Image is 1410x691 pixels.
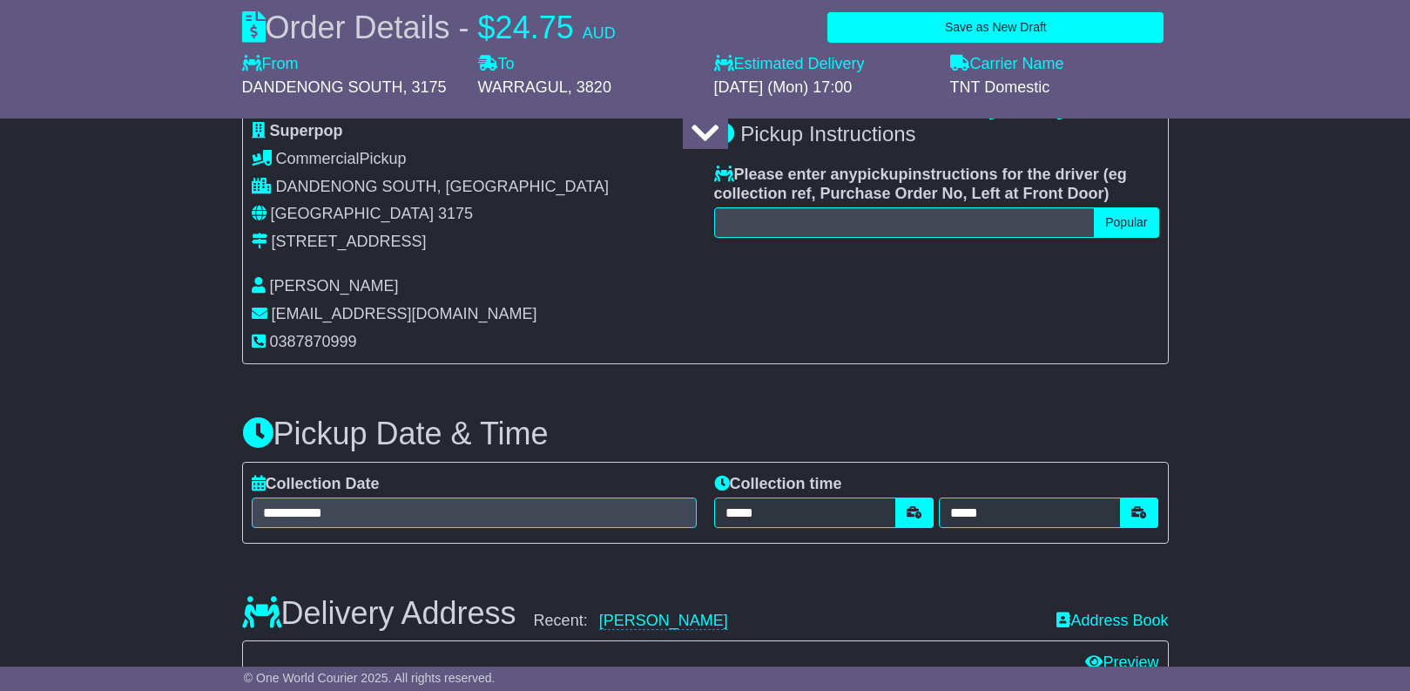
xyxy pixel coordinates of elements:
span: WARRAGUL [478,78,568,96]
span: AUD [583,24,616,42]
span: DANDENONG SOUTH, [GEOGRAPHIC_DATA] [276,178,609,195]
span: $ [478,10,496,45]
div: [DATE] (Mon) 17:00 [714,78,933,98]
a: [PERSON_NAME] [599,612,728,630]
span: [EMAIL_ADDRESS][DOMAIN_NAME] [272,305,537,322]
span: pickup [858,166,908,183]
button: Popular [1094,207,1158,238]
span: © One World Courier 2025. All rights reserved. [244,671,496,685]
label: From [242,55,299,74]
span: [PERSON_NAME] [270,277,399,295]
div: TNT Domestic [950,78,1169,98]
span: , 3820 [568,78,611,96]
div: Recent: [534,612,1040,631]
div: [STREET_ADDRESS] [272,233,427,252]
span: Commercial [276,150,360,167]
span: , 3175 [403,78,447,96]
span: 24.75 [496,10,574,45]
a: Preview [1085,654,1158,671]
div: Order Details - [242,9,616,46]
a: Address Book [1056,612,1168,629]
label: Please enter any instructions for the driver ( ) [714,166,1159,203]
span: 0387870999 [270,333,357,350]
label: To [478,55,515,74]
label: Estimated Delivery [714,55,933,74]
label: Carrier Name [950,55,1064,74]
h3: Pickup Date & Time [242,417,1169,451]
button: Save as New Draft [827,12,1164,43]
span: eg collection ref, Purchase Order No, Left at Front Door [714,166,1127,202]
label: Collection time [714,475,842,494]
span: 3175 [438,205,473,222]
span: DANDENONG SOUTH [242,78,403,96]
h3: Delivery Address [242,596,516,631]
span: [GEOGRAPHIC_DATA] [271,205,434,222]
label: Collection Date [252,475,380,494]
div: Pickup [252,150,697,169]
